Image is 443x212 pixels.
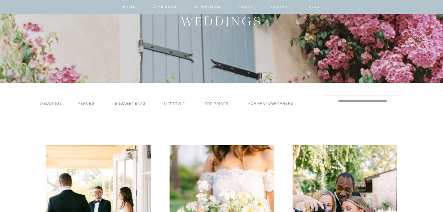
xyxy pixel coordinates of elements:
[248,101,299,108] a: for photographers
[78,101,104,108] a: VENUES
[153,4,176,13] a: offerings
[115,101,152,108] a: Engagements
[40,101,66,108] a: Weddings
[205,102,231,109] a: for brides
[267,4,294,12] a: contact
[308,4,321,12] a: BLOG
[193,4,222,13] a: EXPERIENCE
[133,13,310,30] h1: Weddings
[123,4,136,13] a: home
[164,102,189,109] a: lifestyle
[227,4,265,12] a: about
